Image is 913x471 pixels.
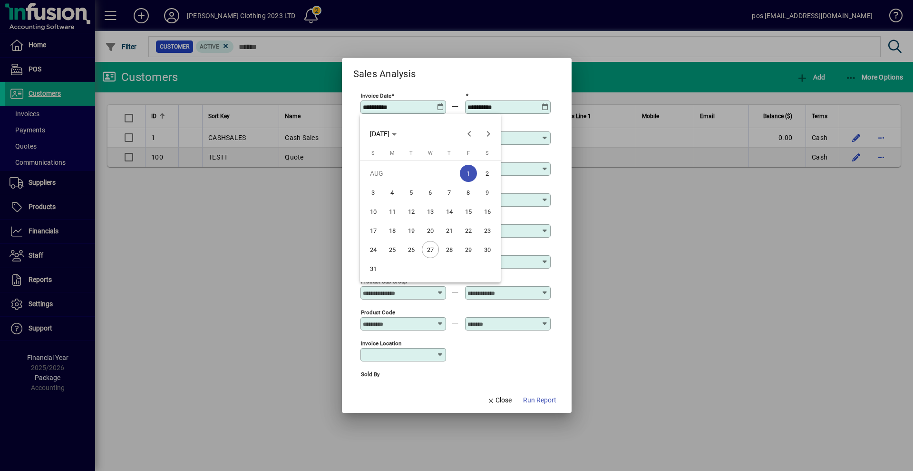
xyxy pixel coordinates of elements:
[479,241,496,258] span: 30
[364,183,383,202] button: Sun Aug 03 2025
[478,183,497,202] button: Sat Aug 09 2025
[459,221,478,240] button: Fri Aug 22 2025
[370,130,389,138] span: [DATE]
[459,183,478,202] button: Fri Aug 08 2025
[402,202,421,221] button: Tue Aug 12 2025
[460,241,477,258] span: 29
[441,184,458,201] span: 7
[422,184,439,201] span: 6
[421,240,440,259] button: Wed Aug 27 2025
[402,183,421,202] button: Tue Aug 05 2025
[403,222,420,239] span: 19
[467,150,470,156] span: F
[364,202,383,221] button: Sun Aug 10 2025
[422,241,439,258] span: 27
[383,240,402,259] button: Mon Aug 25 2025
[409,150,413,156] span: T
[384,241,401,258] span: 25
[459,164,478,183] button: Fri Aug 01 2025
[441,241,458,258] span: 28
[478,202,497,221] button: Sat Aug 16 2025
[460,184,477,201] span: 8
[479,124,498,143] button: Next month
[478,164,497,183] button: Sat Aug 02 2025
[479,203,496,220] span: 16
[440,240,459,259] button: Thu Aug 28 2025
[478,240,497,259] button: Sat Aug 30 2025
[479,222,496,239] span: 23
[364,221,383,240] button: Sun Aug 17 2025
[460,165,477,182] span: 1
[479,184,496,201] span: 9
[364,164,459,183] td: AUG
[365,184,382,201] span: 3
[403,241,420,258] span: 26
[365,260,382,277] span: 31
[402,221,421,240] button: Tue Aug 19 2025
[459,202,478,221] button: Fri Aug 15 2025
[428,150,433,156] span: W
[366,125,400,142] button: Choose month and year
[486,150,489,156] span: S
[384,203,401,220] span: 11
[479,165,496,182] span: 2
[421,183,440,202] button: Wed Aug 06 2025
[402,240,421,259] button: Tue Aug 26 2025
[460,203,477,220] span: 15
[441,203,458,220] span: 14
[440,221,459,240] button: Thu Aug 21 2025
[460,124,479,143] button: Previous month
[421,202,440,221] button: Wed Aug 13 2025
[422,222,439,239] span: 20
[421,221,440,240] button: Wed Aug 20 2025
[478,221,497,240] button: Sat Aug 23 2025
[383,183,402,202] button: Mon Aug 04 2025
[440,183,459,202] button: Thu Aug 07 2025
[365,222,382,239] span: 17
[365,203,382,220] span: 10
[403,203,420,220] span: 12
[384,184,401,201] span: 4
[384,222,401,239] span: 18
[383,202,402,221] button: Mon Aug 11 2025
[441,222,458,239] span: 21
[383,221,402,240] button: Mon Aug 18 2025
[365,241,382,258] span: 24
[447,150,451,156] span: T
[422,203,439,220] span: 13
[371,150,375,156] span: S
[403,184,420,201] span: 5
[364,240,383,259] button: Sun Aug 24 2025
[364,259,383,278] button: Sun Aug 31 2025
[390,150,395,156] span: M
[440,202,459,221] button: Thu Aug 14 2025
[460,222,477,239] span: 22
[459,240,478,259] button: Fri Aug 29 2025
